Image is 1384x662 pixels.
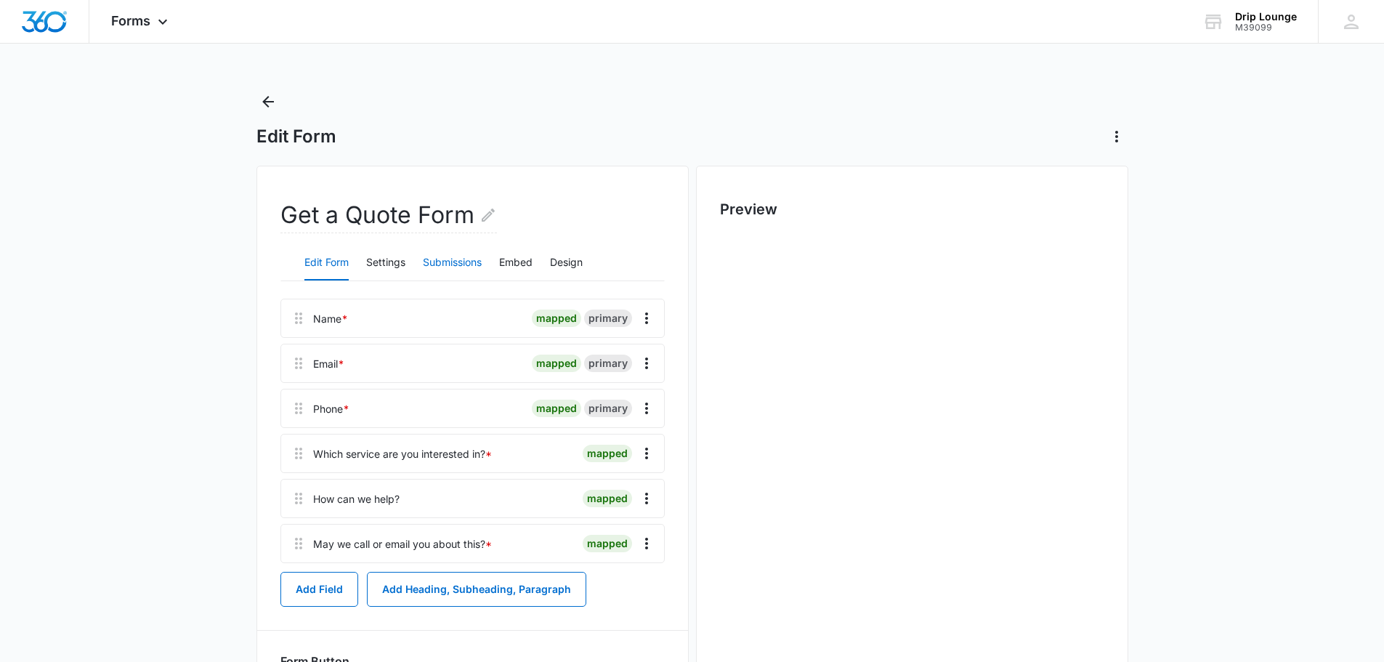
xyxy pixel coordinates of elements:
[583,445,632,462] div: mapped
[532,400,581,417] div: mapped
[635,487,658,510] button: Overflow Menu
[584,310,632,327] div: primary
[584,400,632,417] div: primary
[313,311,348,326] div: Name
[479,198,497,233] button: Edit Form Name
[532,310,581,327] div: mapped
[313,536,492,552] div: May we call or email you about this?
[313,491,400,506] div: How can we help?
[720,198,1104,220] h2: Preview
[499,246,533,280] button: Embed
[583,490,632,507] div: mapped
[367,572,586,607] button: Add Heading, Subheading, Paragraph
[635,397,658,420] button: Overflow Menu
[1235,11,1297,23] div: account name
[304,246,349,280] button: Edit Form
[280,198,497,233] h2: Get a Quote Form
[550,246,583,280] button: Design
[1235,23,1297,33] div: account id
[423,246,482,280] button: Submissions
[256,90,280,113] button: Back
[313,401,349,416] div: Phone
[584,355,632,372] div: primary
[532,355,581,372] div: mapped
[635,307,658,330] button: Overflow Menu
[313,446,492,461] div: Which service are you interested in?
[635,352,658,375] button: Overflow Menu
[313,356,344,371] div: Email
[256,126,336,148] h1: Edit Form
[366,246,405,280] button: Settings
[635,532,658,555] button: Overflow Menu
[280,572,358,607] button: Add Field
[111,13,150,28] span: Forms
[583,535,632,552] div: mapped
[1105,125,1128,148] button: Actions
[635,442,658,465] button: Overflow Menu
